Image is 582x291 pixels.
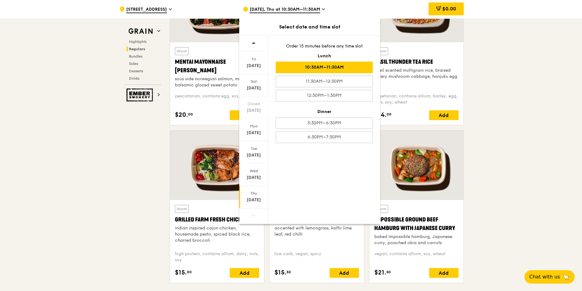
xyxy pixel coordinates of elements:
[374,251,459,263] div: vegan, contains allium, soy, wheat
[240,168,267,173] div: Wed
[429,110,459,120] div: Add
[276,43,373,49] div: Order 15 minutes before any time slot
[129,54,142,59] span: Bundles
[175,205,189,213] div: Warm
[175,225,259,244] div: indian inspired cajun chicken, housemade pesto, spiced black rice, charred broccoli
[250,6,320,13] span: [DATE], Thu at 10:30AM–11:30AM
[175,47,189,55] div: Warm
[429,268,459,278] div: Add
[240,85,267,91] div: [DATE]
[127,26,155,37] img: Grain web logo
[240,146,267,151] div: Tue
[240,197,267,203] div: [DATE]
[442,6,456,12] span: $0.00
[175,268,187,277] span: $15.
[330,268,359,278] div: Add
[230,110,259,120] div: Add
[188,112,193,117] span: 00
[129,47,145,51] span: Regulars
[387,112,391,117] span: 00
[239,23,380,31] div: Select date and time slot
[374,215,459,232] div: Impossible Ground Beef Hamburg with Japanese Curry
[230,268,259,278] div: Add
[129,69,143,73] span: Desserts
[374,58,459,66] div: Basil Thunder Tea Rice
[240,101,267,106] div: Closed
[274,251,359,263] div: low carb, vegan, spicy
[175,58,259,75] div: Mentai Mayonnaise [PERSON_NAME]
[129,40,146,44] span: Highlights
[529,273,560,281] span: Chat with us
[175,76,259,88] div: sous vide norwegian salmon, mentaiko, balsamic glazed sweet potato
[374,205,388,213] div: Warm
[240,57,267,62] div: Fri
[240,191,267,196] div: Thu
[524,270,575,284] button: Chat with us🦙
[240,124,267,129] div: Mon
[276,90,373,101] div: 12:30PM–1:30PM
[240,152,267,158] div: [DATE]
[240,63,267,69] div: [DATE]
[276,117,373,129] div: 5:30PM–6:30PM
[175,93,259,105] div: pescatarian, contains egg, soy, wheat
[386,270,391,274] span: 50
[129,62,138,66] span: Sides
[175,251,259,263] div: high protein, contains allium, dairy, nuts, soy
[126,6,167,13] span: [STREET_ADDRESS]
[374,93,459,105] div: vegetarian, contains allium, barley, egg, nuts, soy, wheat
[562,273,570,281] span: 🦙
[276,131,373,143] div: 6:30PM–7:30PM
[274,268,286,277] span: $15.
[374,47,388,55] div: Warm
[286,270,291,274] span: 50
[374,234,459,246] div: baked Impossible hamburg, Japanese curry, poached okra and carrots
[175,110,188,119] span: $20.
[274,225,359,237] div: accented with lemongrass, kaffir lime leaf, red chilli
[276,109,373,115] div: Dinner
[374,110,387,119] span: $14.
[240,108,267,114] div: [DATE]
[276,62,373,73] div: 10:30AM–11:30AM
[187,270,192,274] span: 00
[374,268,386,277] span: $21.
[240,79,267,84] div: Sat
[276,76,373,87] div: 11:30AM–12:30PM
[276,53,373,59] div: Lunch
[175,215,259,224] div: Grilled Farm Fresh Chicken
[240,175,267,181] div: [DATE]
[374,67,459,80] div: basil scented multigrain rice, braised celery mushroom cabbage, hanjuku egg
[129,76,139,81] span: Drinks
[127,89,155,101] img: Ember Smokery web logo
[240,130,267,136] div: [DATE]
